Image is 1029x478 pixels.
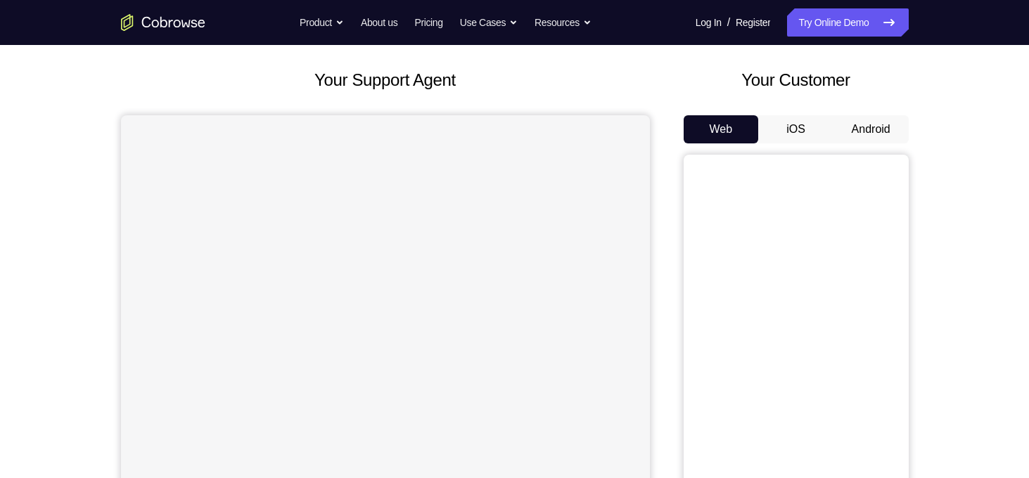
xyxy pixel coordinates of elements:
h2: Your Customer [684,67,909,93]
a: Pricing [414,8,442,37]
button: iOS [758,115,833,143]
a: Try Online Demo [787,8,908,37]
h2: Your Support Agent [121,67,650,93]
button: Web [684,115,759,143]
button: Product [300,8,344,37]
button: Android [833,115,909,143]
button: Resources [535,8,592,37]
button: Use Cases [460,8,518,37]
a: Log In [696,8,722,37]
a: About us [361,8,397,37]
a: Register [736,8,770,37]
a: Go to the home page [121,14,205,31]
span: / [727,14,730,31]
